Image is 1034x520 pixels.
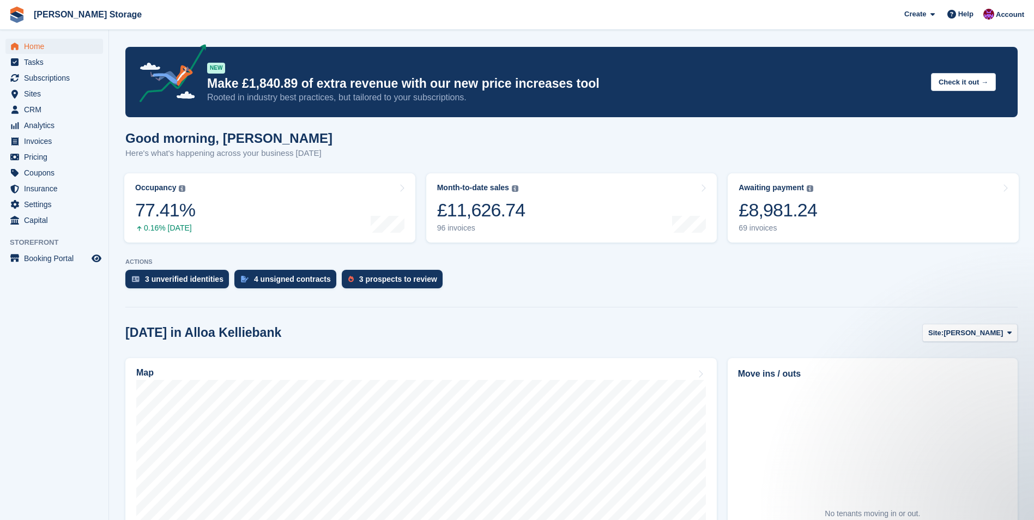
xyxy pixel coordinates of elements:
div: 96 invoices [437,223,525,233]
img: stora-icon-8386f47178a22dfd0bd8f6a31ec36ba5ce8667c1dd55bd0f319d3a0aa187defe.svg [9,7,25,23]
span: Booking Portal [24,251,89,266]
span: Site: [928,328,944,338]
a: menu [5,165,103,180]
a: Month-to-date sales £11,626.74 96 invoices [426,173,717,243]
span: Coupons [24,165,89,180]
span: Analytics [24,118,89,133]
span: Tasks [24,55,89,70]
span: CRM [24,102,89,117]
span: Storefront [10,237,108,248]
span: Help [958,9,973,20]
img: verify_identity-adf6edd0f0f0b5bbfe63781bf79b02c33cf7c696d77639b501bdc392416b5a36.svg [132,276,140,282]
a: 3 unverified identities [125,270,234,294]
div: 77.41% [135,199,195,221]
img: Audra Whitelaw [983,9,994,20]
p: Make £1,840.89 of extra revenue with our new price increases tool [207,76,922,92]
a: Occupancy 77.41% 0.16% [DATE] [124,173,415,243]
a: 3 prospects to review [342,270,448,294]
h2: Map [136,368,154,378]
div: 3 unverified identities [145,275,223,283]
a: menu [5,149,103,165]
img: prospect-51fa495bee0391a8d652442698ab0144808aea92771e9ea1ae160a38d050c398.svg [348,276,354,282]
span: Account [996,9,1024,20]
p: Here's what's happening across your business [DATE] [125,147,332,160]
span: Create [904,9,926,20]
span: Settings [24,197,89,212]
a: Preview store [90,252,103,265]
a: menu [5,102,103,117]
img: contract_signature_icon-13c848040528278c33f63329250d36e43548de30e8caae1d1a13099fd9432cc5.svg [241,276,249,282]
a: menu [5,55,103,70]
a: Awaiting payment £8,981.24 69 invoices [728,173,1019,243]
div: £11,626.74 [437,199,525,221]
a: menu [5,70,103,86]
div: NEW [207,63,225,74]
h2: Move ins / outs [738,367,1007,380]
div: No tenants moving in or out. [825,508,920,519]
p: ACTIONS [125,258,1018,265]
img: icon-info-grey-7440780725fd019a000dd9b08b2336e03edf1995a4989e88bcd33f0948082b44.svg [179,185,185,192]
span: Home [24,39,89,54]
span: Capital [24,213,89,228]
span: Invoices [24,134,89,149]
div: Month-to-date sales [437,183,509,192]
img: icon-info-grey-7440780725fd019a000dd9b08b2336e03edf1995a4989e88bcd33f0948082b44.svg [807,185,813,192]
h2: [DATE] in Alloa Kelliebank [125,325,281,340]
a: menu [5,118,103,133]
button: Check it out → [931,73,996,91]
h1: Good morning, [PERSON_NAME] [125,131,332,146]
div: £8,981.24 [739,199,817,221]
p: Rooted in industry best practices, but tailored to your subscriptions. [207,92,922,104]
div: 3 prospects to review [359,275,437,283]
a: menu [5,181,103,196]
img: price-adjustments-announcement-icon-8257ccfd72463d97f412b2fc003d46551f7dbcb40ab6d574587a9cd5c0d94... [130,44,207,106]
span: Insurance [24,181,89,196]
div: 69 invoices [739,223,817,233]
a: menu [5,213,103,228]
a: menu [5,197,103,212]
a: [PERSON_NAME] Storage [29,5,146,23]
a: 4 unsigned contracts [234,270,342,294]
div: 0.16% [DATE] [135,223,195,233]
button: Site: [PERSON_NAME] [922,324,1018,342]
span: [PERSON_NAME] [944,328,1003,338]
span: Subscriptions [24,70,89,86]
a: menu [5,251,103,266]
span: Sites [24,86,89,101]
img: icon-info-grey-7440780725fd019a000dd9b08b2336e03edf1995a4989e88bcd33f0948082b44.svg [512,185,518,192]
a: menu [5,39,103,54]
span: Pricing [24,149,89,165]
div: Occupancy [135,183,176,192]
div: Awaiting payment [739,183,804,192]
a: menu [5,86,103,101]
a: menu [5,134,103,149]
div: 4 unsigned contracts [254,275,331,283]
